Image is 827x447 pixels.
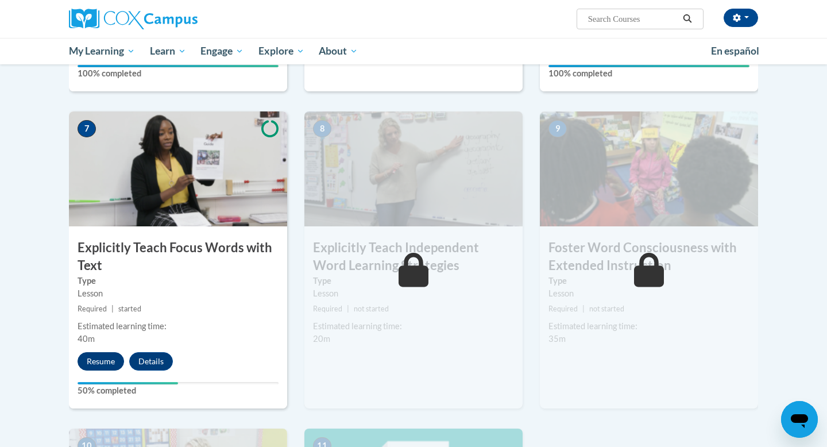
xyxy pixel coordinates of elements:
[129,352,173,371] button: Details
[548,65,749,67] div: Your progress
[540,239,758,275] h3: Foster Word Consciousness with Extended Instruction
[548,334,566,344] span: 35m
[548,67,749,80] label: 100% completed
[540,111,758,226] img: Course Image
[548,320,749,333] div: Estimated learning time:
[679,12,696,26] button: Search
[69,9,198,29] img: Cox Campus
[78,305,107,313] span: Required
[304,111,523,226] img: Course Image
[304,239,523,275] h3: Explicitly Teach Independent Word Learning Strategies
[69,9,287,29] a: Cox Campus
[354,305,389,313] span: not started
[118,305,141,313] span: started
[582,305,585,313] span: |
[548,120,567,137] span: 9
[69,44,135,58] span: My Learning
[78,287,279,300] div: Lesson
[312,38,366,64] a: About
[313,334,330,344] span: 20m
[313,320,514,333] div: Estimated learning time:
[704,39,767,63] a: En español
[781,401,818,438] iframe: Button to launch messaging window
[724,9,758,27] button: Account Settings
[69,111,287,226] img: Course Image
[78,67,279,80] label: 100% completed
[313,305,342,313] span: Required
[69,239,287,275] h3: Explicitly Teach Focus Words with Text
[78,334,95,344] span: 40m
[347,305,349,313] span: |
[258,44,304,58] span: Explore
[52,38,775,64] div: Main menu
[78,320,279,333] div: Estimated learning time:
[589,305,624,313] span: not started
[313,120,331,137] span: 8
[150,44,186,58] span: Learn
[78,275,279,287] label: Type
[313,287,514,300] div: Lesson
[78,382,178,384] div: Your progress
[61,38,142,64] a: My Learning
[548,287,749,300] div: Lesson
[78,120,96,137] span: 7
[193,38,251,64] a: Engage
[251,38,312,64] a: Explore
[200,44,244,58] span: Engage
[78,352,124,371] button: Resume
[319,44,358,58] span: About
[78,65,279,67] div: Your progress
[313,275,514,287] label: Type
[548,275,749,287] label: Type
[711,45,759,57] span: En español
[548,305,578,313] span: Required
[78,384,279,397] label: 50% completed
[587,12,679,26] input: Search Courses
[142,38,194,64] a: Learn
[111,305,114,313] span: |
